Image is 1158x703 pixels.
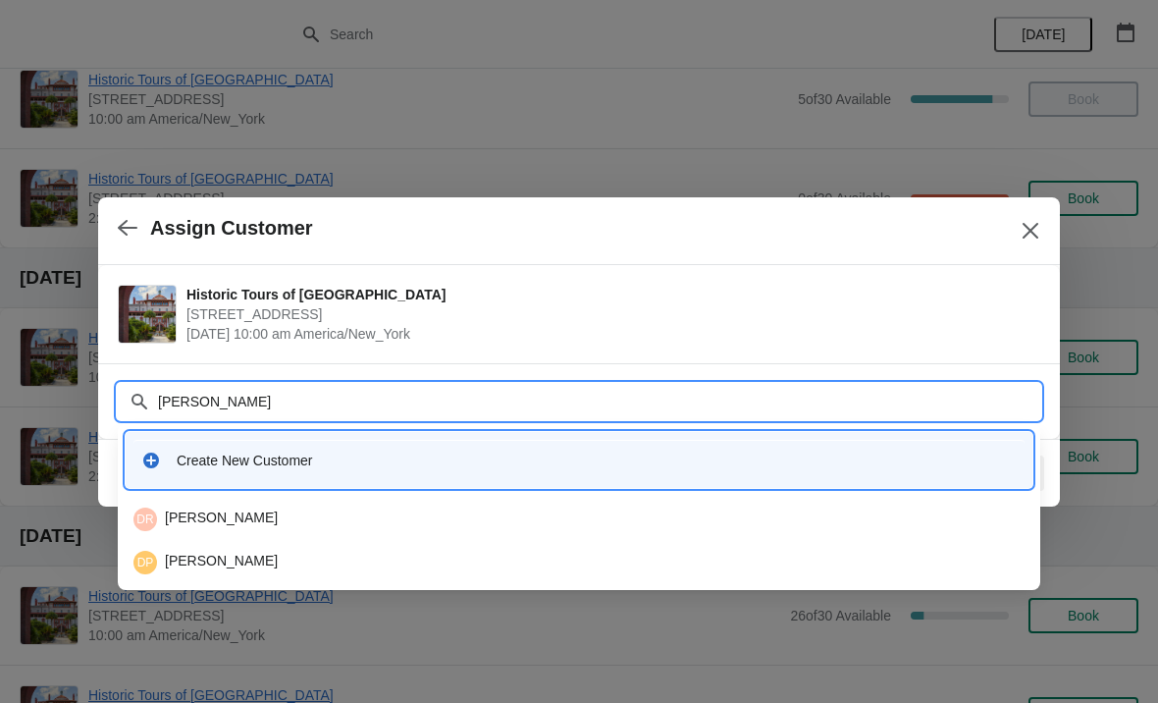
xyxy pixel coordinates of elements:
[133,551,1025,574] div: [PERSON_NAME]
[137,556,154,569] text: DP
[186,324,1030,344] span: [DATE] 10:00 am America/New_York
[177,451,1017,470] div: Create New Customer
[136,513,154,526] text: DR
[186,304,1030,324] span: [STREET_ADDRESS]
[186,285,1030,304] span: Historic Tours of [GEOGRAPHIC_DATA]
[150,217,313,240] h2: Assign Customer
[133,551,157,574] span: Darrell Polson
[157,384,1040,419] input: Search customer name or email
[119,286,176,343] img: Historic Tours of Flagler College | 74 King Street, St. Augustine, FL, USA | October 16 | 10:00 a...
[118,500,1040,539] li: Darrell Rhodes
[133,508,1025,531] div: [PERSON_NAME]
[1013,213,1048,248] button: Close
[133,508,157,531] span: Darrell Rhodes
[118,539,1040,582] li: Darrell Polson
